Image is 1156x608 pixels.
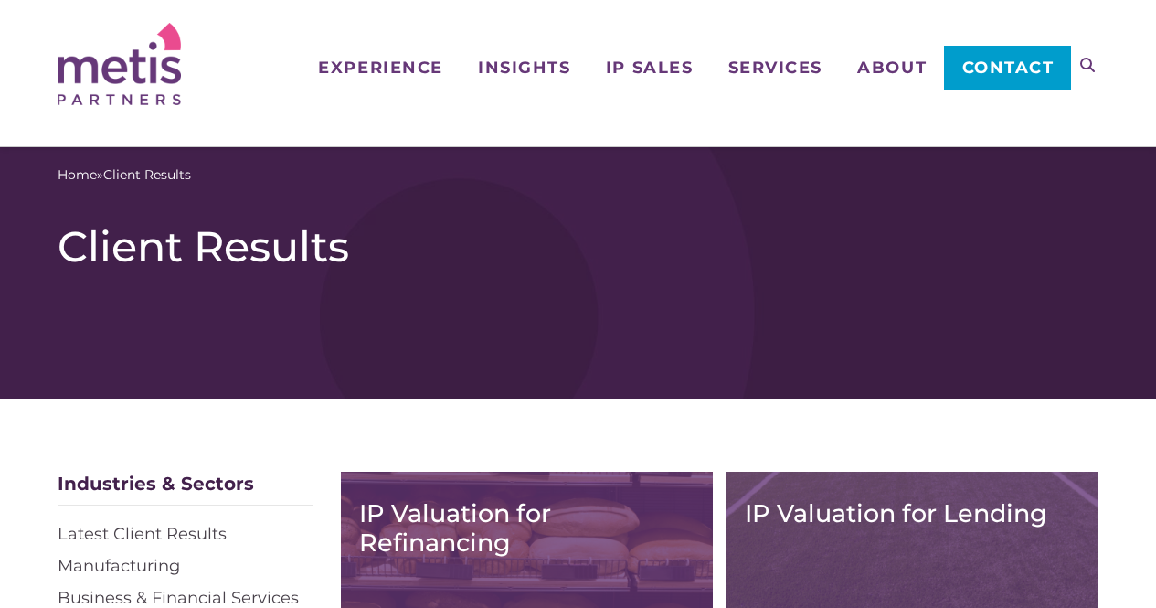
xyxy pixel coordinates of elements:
img: Metis Partners [58,23,181,105]
span: About [857,59,927,76]
a: Home [58,165,97,185]
span: IP Sales [606,59,693,76]
div: Industries & Sectors [58,472,313,506]
a: Contact [944,46,1071,90]
h3: IP Valuation for Lending [745,499,1080,528]
span: Client Results [103,165,191,185]
a: Latest Client Results [58,524,227,544]
span: Insights [478,59,570,76]
span: Contact [962,59,1055,76]
span: » [58,165,191,185]
a: Business & Financial Services [58,588,299,608]
span: Experience [318,59,442,76]
span: Services [728,59,822,76]
h1: Client Results [58,221,1098,272]
a: Manufacturing [58,556,180,576]
h3: IP Valuation for Refinancing [359,499,695,558]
